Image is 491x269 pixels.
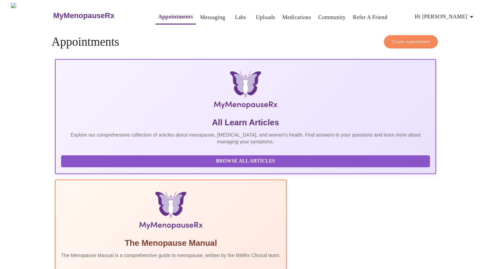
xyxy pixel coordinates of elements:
[230,11,252,24] button: Labs
[68,157,423,166] span: Browse All Articles
[282,13,311,22] a: Medications
[415,12,476,22] span: Hi [PERSON_NAME]
[315,11,348,24] button: Community
[235,13,246,22] a: Labs
[96,191,245,232] img: Menopause Manual
[253,11,278,24] button: Uploads
[53,11,115,20] h3: MyMenopauseRx
[353,13,388,22] a: Refer a Friend
[61,238,281,249] h5: The Menopause Manual
[61,117,430,128] h5: All Learn Articles
[318,13,346,22] a: Community
[197,11,228,24] button: Messaging
[11,3,52,28] img: MyMenopauseRx Logo
[118,71,373,112] img: MyMenopauseRx Logo
[412,10,478,24] button: Hi [PERSON_NAME]
[256,13,276,22] a: Uploads
[158,12,193,22] a: Appointments
[61,155,430,167] button: Browse All Articles
[51,35,440,49] h4: Appointments
[61,131,430,145] p: Explore our comprehensive collection of articles about menopause, [MEDICAL_DATA], and women's hea...
[52,4,142,28] a: MyMenopauseRx
[155,10,196,25] button: Appointments
[280,11,314,24] button: Medications
[350,11,390,24] button: Refer a Friend
[384,35,438,48] button: Create Appointment
[200,13,225,22] a: Messaging
[61,252,281,259] p: The Menopause Manual is a comprehensive guide to menopause, written by the MMRx Clinical team.
[61,158,432,164] a: Browse All Articles
[392,38,430,46] span: Create Appointment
